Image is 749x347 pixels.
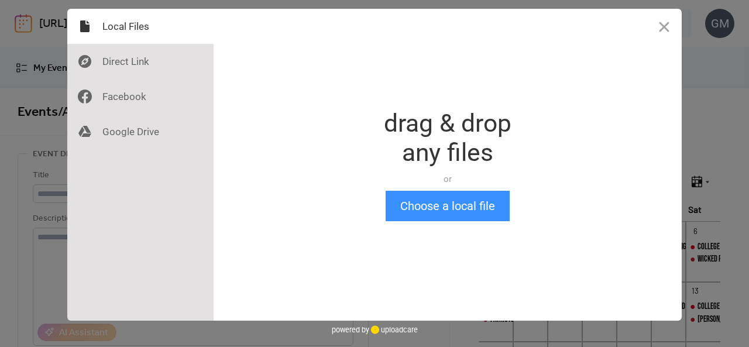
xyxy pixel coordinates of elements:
[67,114,214,149] div: Google Drive
[384,173,511,185] div: or
[386,191,510,221] button: Choose a local file
[332,321,418,338] div: powered by
[67,79,214,114] div: Facebook
[67,9,214,44] div: Local Files
[384,109,511,167] div: drag & drop any files
[647,9,682,44] button: Close
[369,325,418,334] a: uploadcare
[67,44,214,79] div: Direct Link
